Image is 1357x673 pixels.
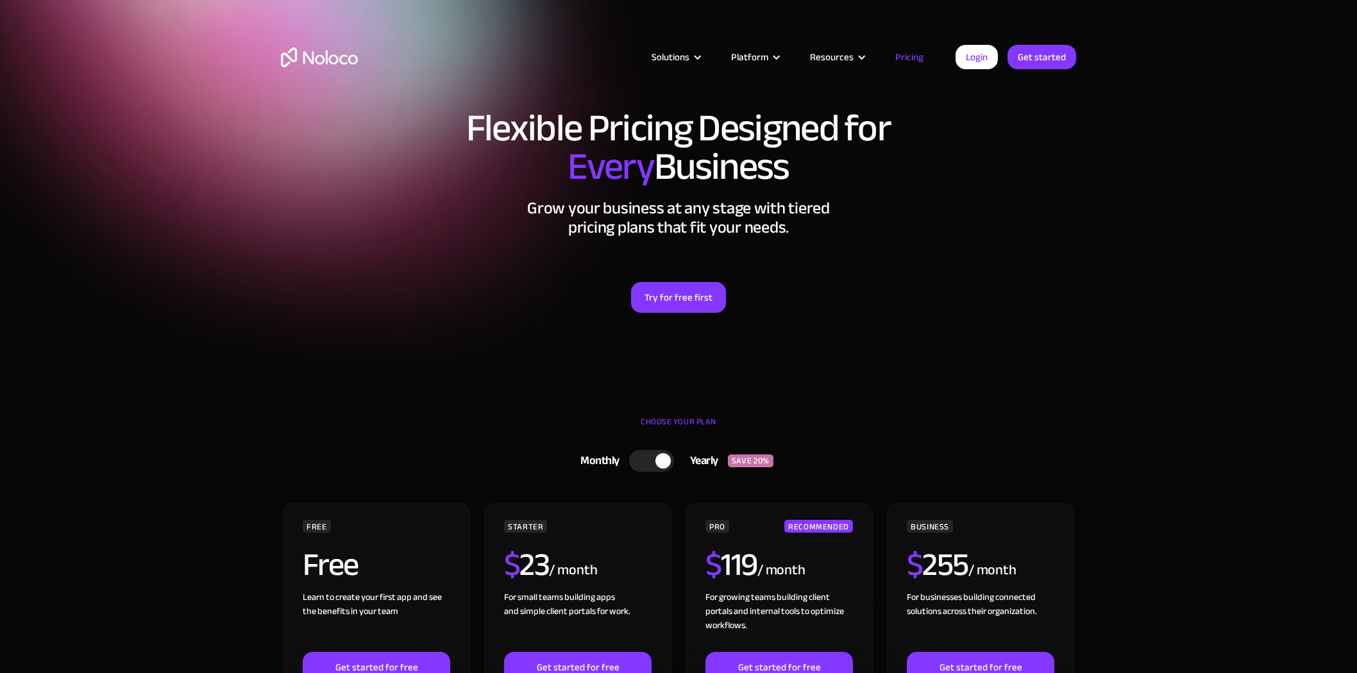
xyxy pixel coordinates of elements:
div: Solutions [636,49,715,65]
h2: Free [303,549,358,581]
div: SAVE 20% [728,454,773,467]
h2: 119 [705,549,757,581]
a: Get started [1007,45,1076,69]
div: Resources [794,49,879,65]
a: Pricing [879,49,940,65]
a: Login [956,45,998,69]
span: Every [568,131,654,203]
div: / month [757,560,805,581]
h1: Flexible Pricing Designed for Business [281,109,1076,186]
div: For businesses building connected solutions across their organization. ‍ [907,590,1054,652]
span: $ [907,535,923,595]
div: / month [549,560,597,581]
div: / month [968,560,1016,581]
div: RECOMMENDED [784,520,853,533]
div: STARTER [504,520,547,533]
div: Solutions [652,49,689,65]
div: Platform [731,49,768,65]
div: FREE [303,520,331,533]
div: Monthly [564,451,629,470]
div: Learn to create your first app and see the benefits in your team ‍ [303,590,450,652]
span: $ [705,535,721,595]
div: Platform [715,49,794,65]
h2: Grow your business at any stage with tiered pricing plans that fit your needs. [281,199,1076,237]
div: For small teams building apps and simple client portals for work. ‍ [504,590,652,652]
div: BUSINESS [907,520,953,533]
div: CHOOSE YOUR PLAN [281,412,1076,444]
div: For growing teams building client portals and internal tools to optimize workflows. [705,590,853,652]
span: $ [504,535,520,595]
div: Resources [810,49,854,65]
a: home [281,47,358,67]
h2: 255 [907,549,968,581]
h2: 23 [504,549,550,581]
div: PRO [705,520,729,533]
div: Yearly [674,451,728,470]
a: Try for free first [631,282,726,313]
